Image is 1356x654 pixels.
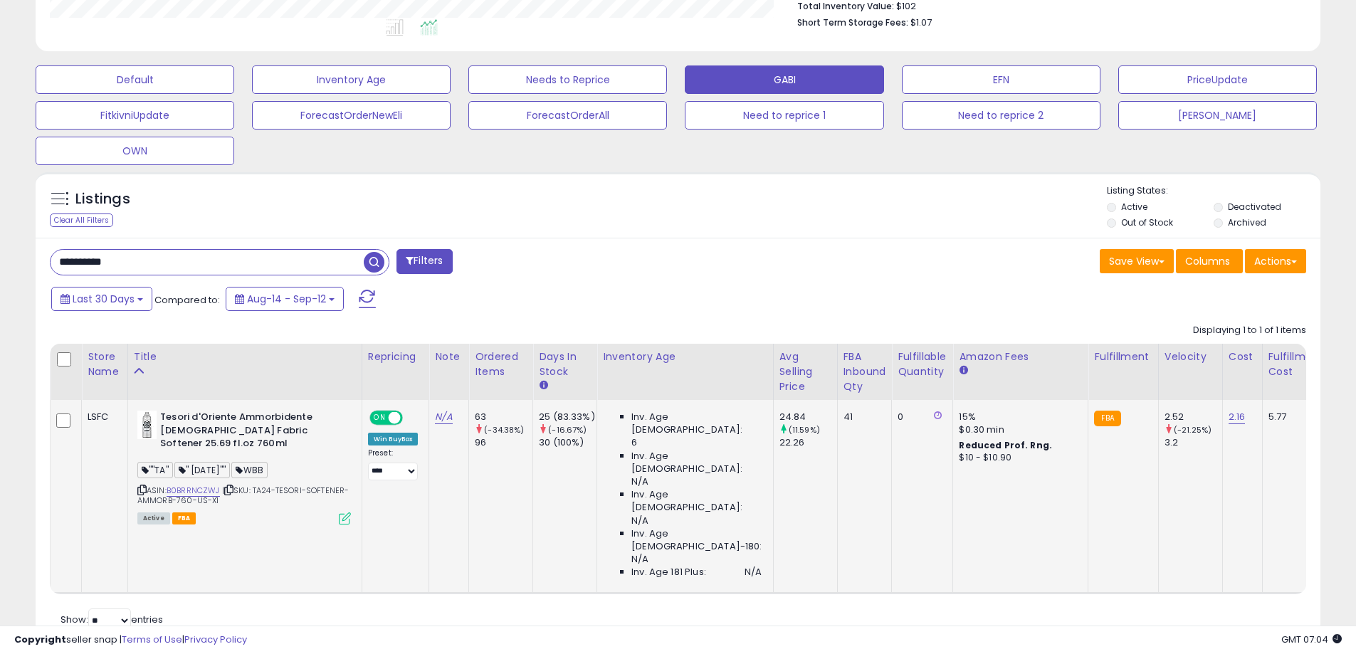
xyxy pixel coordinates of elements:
[843,349,886,394] div: FBA inbound Qty
[137,411,351,523] div: ASIN:
[51,287,152,311] button: Last 30 Days
[1118,65,1317,94] button: PriceUpdate
[134,349,356,364] div: Title
[154,293,220,307] span: Compared to:
[252,65,451,94] button: Inventory Age
[137,485,349,506] span: | SKU: TA24-TESORI-SOFTENER-AMMORB-760-US-X1
[88,411,117,423] div: LSFC
[368,433,419,445] div: Win BuyBox
[797,16,908,28] b: Short Term Storage Fees:
[631,527,762,553] span: Inv. Age [DEMOGRAPHIC_DATA]-180:
[631,475,648,488] span: N/A
[1094,349,1152,364] div: Fulfillment
[14,633,247,647] div: seller snap | |
[368,349,424,364] div: Repricing
[959,439,1052,451] b: Reduced Prof. Rng.
[1185,254,1230,268] span: Columns
[1268,411,1318,423] div: 5.77
[539,379,547,392] small: Days In Stock.
[1228,201,1281,213] label: Deactivated
[959,364,967,377] small: Amazon Fees.
[88,349,122,379] div: Store Name
[959,349,1082,364] div: Amazon Fees
[1281,633,1342,646] span: 2025-10-13 07:04 GMT
[631,553,648,566] span: N/A
[137,411,157,439] img: 31YbHTVPVrL._SL40_.jpg
[1107,184,1320,198] p: Listing States:
[539,349,591,379] div: Days In Stock
[779,411,837,423] div: 24.84
[226,287,344,311] button: Aug-14 - Sep-12
[484,424,524,436] small: (-34.38%)
[122,633,182,646] a: Terms of Use
[1229,410,1246,424] a: 2.16
[1165,411,1222,423] div: 2.52
[167,485,220,497] a: B0BRRNCZWJ
[468,101,667,130] button: ForecastOrderAll
[902,65,1100,94] button: EFN
[789,424,820,436] small: (11.59%)
[252,101,451,130] button: ForecastOrderNewEli
[1268,349,1323,379] div: Fulfillment Cost
[401,412,424,424] span: OFF
[172,512,196,524] span: FBA
[631,566,706,579] span: Inv. Age 181 Plus:
[475,411,532,423] div: 63
[1165,436,1222,449] div: 3.2
[247,292,326,306] span: Aug-14 - Sep-12
[1121,216,1173,228] label: Out of Stock
[779,349,831,394] div: Avg Selling Price
[36,101,234,130] button: FitkivniUpdate
[1121,201,1147,213] label: Active
[539,436,596,449] div: 30 (100%)
[685,65,883,94] button: GABI
[396,249,452,274] button: Filters
[184,633,247,646] a: Privacy Policy
[160,411,333,454] b: Tesori d'Oriente Ammorbidente [DEMOGRAPHIC_DATA] Fabric Softener 25.69 fl.oz 760ml
[843,411,881,423] div: 41
[50,213,113,227] div: Clear All Filters
[959,423,1077,436] div: $0.30 min
[910,16,932,29] span: $1.07
[1193,324,1306,337] div: Displaying 1 to 1 of 1 items
[779,436,837,449] div: 22.26
[371,412,389,424] span: ON
[548,424,587,436] small: (-16.67%)
[631,515,648,527] span: N/A
[902,101,1100,130] button: Need to reprice 2
[174,462,231,478] span: " [DATE]""
[539,411,596,423] div: 25 (83.33%)
[368,448,419,480] div: Preset:
[898,411,942,423] div: 0
[14,633,66,646] strong: Copyright
[1118,101,1317,130] button: [PERSON_NAME]
[1229,349,1256,364] div: Cost
[475,349,527,379] div: Ordered Items
[631,411,762,436] span: Inv. Age [DEMOGRAPHIC_DATA]:
[475,436,532,449] div: 96
[1100,249,1174,273] button: Save View
[1094,411,1120,426] small: FBA
[1165,349,1216,364] div: Velocity
[73,292,135,306] span: Last 30 Days
[1245,249,1306,273] button: Actions
[75,189,130,209] h5: Listings
[631,450,762,475] span: Inv. Age [DEMOGRAPHIC_DATA]:
[1176,249,1243,273] button: Columns
[435,349,463,364] div: Note
[61,613,163,626] span: Show: entries
[137,462,173,478] span: ""TA"
[959,411,1077,423] div: 15%
[685,101,883,130] button: Need to reprice 1
[468,65,667,94] button: Needs to Reprice
[1174,424,1212,436] small: (-21.25%)
[36,137,234,165] button: OWN
[1228,216,1266,228] label: Archived
[631,488,762,514] span: Inv. Age [DEMOGRAPHIC_DATA]:
[231,462,268,478] span: WBB
[898,349,947,379] div: Fulfillable Quantity
[745,566,762,579] span: N/A
[36,65,234,94] button: Default
[959,452,1077,464] div: $10 - $10.90
[137,512,170,524] span: All listings currently available for purchase on Amazon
